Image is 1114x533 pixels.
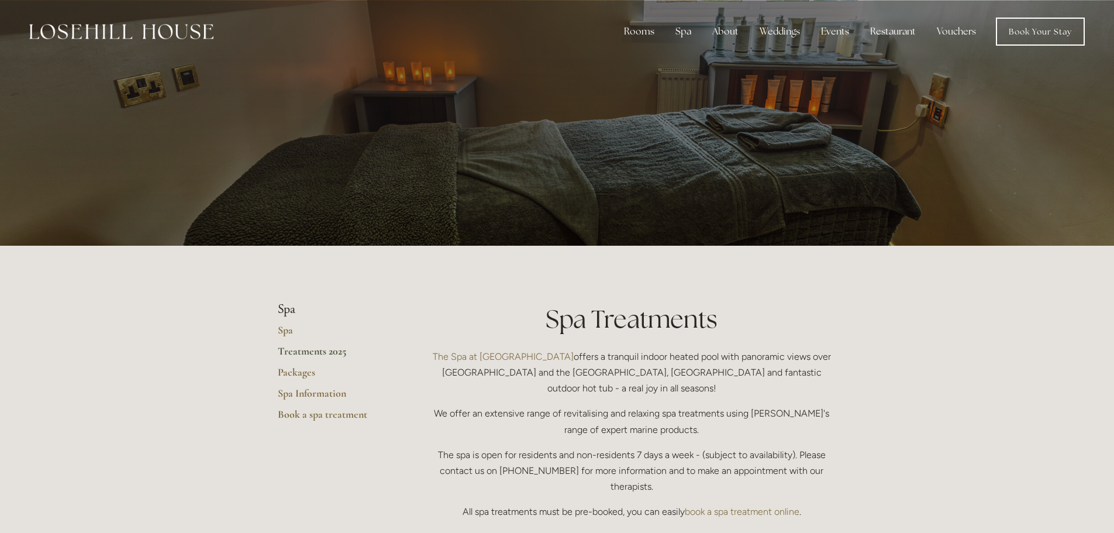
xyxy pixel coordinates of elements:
p: We offer an extensive range of revitalising and relaxing spa treatments using [PERSON_NAME]'s ran... [427,405,837,437]
a: book a spa treatment online [685,506,799,517]
a: Treatments 2025 [278,345,389,366]
div: Weddings [750,20,809,43]
div: Spa [666,20,701,43]
div: About [703,20,748,43]
p: The spa is open for residents and non-residents 7 days a week - (subject to availability). Please... [427,447,837,495]
a: Book a spa treatment [278,408,389,429]
a: Spa Information [278,387,389,408]
a: Book Your Stay [996,18,1085,46]
a: Vouchers [927,20,985,43]
div: Events [812,20,858,43]
div: Restaurant [861,20,925,43]
div: Rooms [615,20,664,43]
img: Losehill House [29,24,213,39]
p: offers a tranquil indoor heated pool with panoramic views over [GEOGRAPHIC_DATA] and the [GEOGRAP... [427,349,837,397]
h1: Spa Treatments [427,302,837,336]
p: All spa treatments must be pre-booked, you can easily . [427,504,837,520]
li: Spa [278,302,389,317]
a: Spa [278,324,389,345]
a: Packages [278,366,389,387]
a: The Spa at [GEOGRAPHIC_DATA] [433,351,574,362]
